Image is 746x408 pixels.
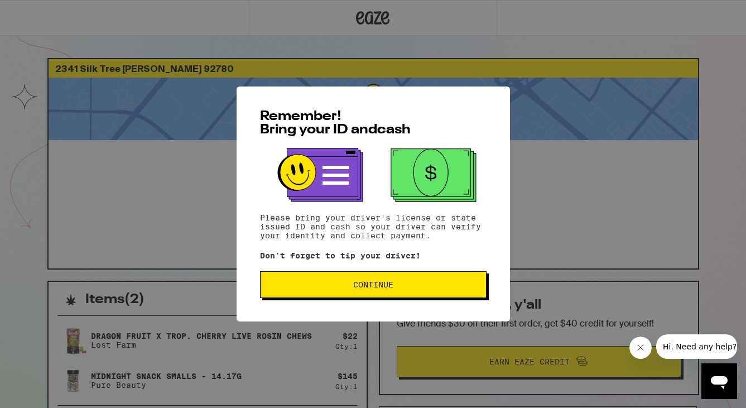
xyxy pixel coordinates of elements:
[656,334,737,359] iframe: Message from company
[260,110,411,137] span: Remember! Bring your ID and cash
[260,251,487,260] p: Don't forget to tip your driver!
[701,363,737,399] iframe: Button to launch messaging window
[353,281,393,289] span: Continue
[629,337,652,359] iframe: Close message
[260,271,487,298] button: Continue
[260,213,487,240] p: Please bring your driver's license or state issued ID and cash so your driver can verify your ide...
